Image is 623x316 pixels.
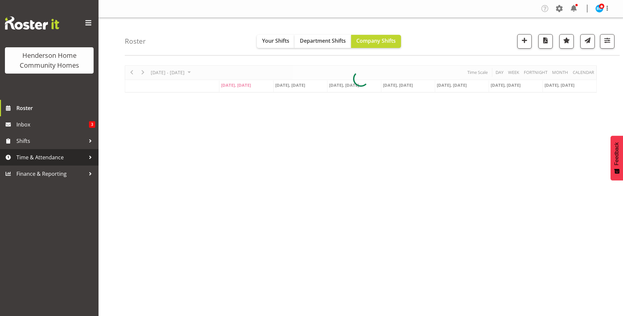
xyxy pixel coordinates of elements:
button: Company Shifts [351,35,401,48]
button: Send a list of all shifts for the selected filtered period to all rostered employees. [580,34,595,49]
button: Highlight an important date within the roster. [559,34,574,49]
span: 3 [89,121,95,128]
h4: Roster [125,37,146,45]
div: Henderson Home Community Homes [11,51,87,70]
button: Feedback - Show survey [611,136,623,180]
span: Department Shifts [300,37,346,44]
span: Inbox [16,120,89,129]
span: Time & Attendance [16,152,85,162]
button: Your Shifts [257,35,295,48]
img: barbara-dunlop8515.jpg [595,5,603,12]
button: Download a PDF of the roster according to the set date range. [538,34,553,49]
img: Rosterit website logo [5,16,59,30]
button: Department Shifts [295,35,351,48]
button: Filter Shifts [600,34,614,49]
span: Feedback [614,142,620,165]
span: Company Shifts [356,37,396,44]
span: Finance & Reporting [16,169,85,179]
span: Roster [16,103,95,113]
button: Add a new shift [517,34,532,49]
span: Your Shifts [262,37,289,44]
span: Shifts [16,136,85,146]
